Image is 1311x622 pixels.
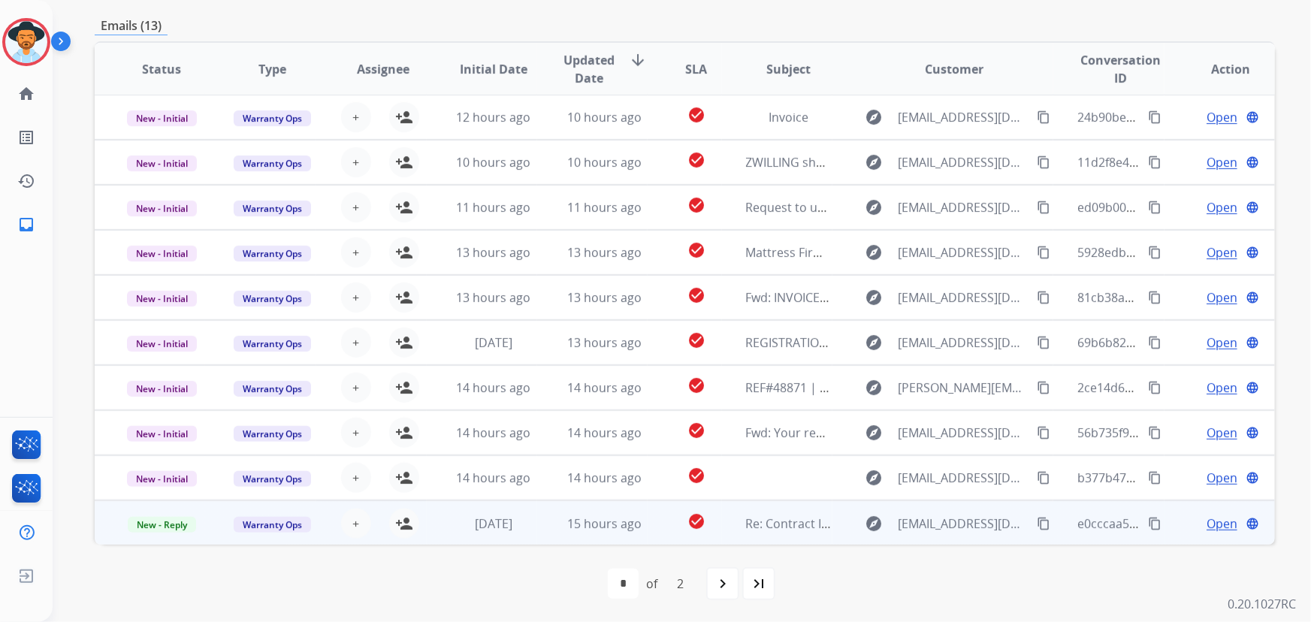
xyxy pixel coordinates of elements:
mat-icon: list_alt [17,128,35,146]
span: REGISTRATION FOR CUSTOMER: 39H141606 [PERSON_NAME] [746,334,1086,351]
mat-icon: language [1246,336,1259,349]
mat-icon: person_add [395,515,413,533]
mat-icon: content_copy [1037,381,1050,394]
mat-icon: check_circle [687,241,705,259]
mat-icon: explore [865,469,884,487]
mat-icon: check_circle [687,151,705,169]
span: New - Initial [127,110,197,126]
span: 14 hours ago [567,424,642,441]
span: [DATE] [475,334,512,351]
mat-icon: history [17,172,35,190]
span: [EMAIL_ADDRESS][DOMAIN_NAME] [899,108,1029,126]
button: + [341,509,371,539]
mat-icon: check_circle [687,331,705,349]
mat-icon: content_copy [1037,201,1050,214]
span: + [352,243,359,261]
span: Warranty Ops [234,155,311,171]
span: Open [1207,153,1237,171]
span: Warranty Ops [234,381,311,397]
mat-icon: language [1246,291,1259,304]
span: 24b90bea-1873-4bae-b1fe-6edbc731efe7 [1077,109,1306,125]
span: Subject [766,60,811,78]
span: Warranty Ops [234,246,311,261]
mat-icon: content_copy [1037,517,1050,530]
span: [EMAIL_ADDRESS][DOMAIN_NAME] [899,334,1029,352]
span: 14 hours ago [567,379,642,396]
span: New - Initial [127,246,197,261]
span: Warranty Ops [234,110,311,126]
mat-icon: check_circle [687,466,705,485]
button: + [341,282,371,313]
mat-icon: check_circle [687,376,705,394]
mat-icon: explore [865,153,884,171]
span: Initial Date [460,60,527,78]
p: Emails (13) [95,17,168,35]
mat-icon: explore [865,198,884,216]
mat-icon: content_copy [1037,336,1050,349]
span: 11d2f8e4-7405-4f92-87ff-05bb3925a1c2 [1077,154,1299,171]
mat-icon: person_add [395,108,413,126]
span: New - Initial [127,426,197,442]
span: Assignee [357,60,409,78]
button: + [341,237,371,267]
mat-icon: language [1246,426,1259,439]
mat-icon: explore [865,515,884,533]
span: + [352,469,359,487]
span: 11 hours ago [456,199,530,216]
span: ed09b00c-d40d-4bc3-9aa5-5273d999a2f2 [1077,199,1309,216]
span: Invoice [769,109,808,125]
mat-icon: check_circle [687,106,705,124]
span: New - Initial [127,381,197,397]
mat-icon: content_copy [1148,426,1161,439]
mat-icon: person_add [395,334,413,352]
mat-icon: person_add [395,288,413,306]
mat-icon: explore [865,424,884,442]
mat-icon: home [17,85,35,103]
span: + [352,288,359,306]
button: + [341,328,371,358]
span: [EMAIL_ADDRESS][DOMAIN_NAME] [899,153,1029,171]
mat-icon: check_circle [687,196,705,214]
mat-icon: content_copy [1148,336,1161,349]
span: 14 hours ago [456,470,530,486]
mat-icon: language [1246,155,1259,169]
span: 2ce14d6a-c8ae-4a82-9b44-17de1386fcaa [1077,379,1306,396]
span: Open [1207,379,1237,397]
span: 69b6b82e-9312-45f5-9e60-5b88f849ff9b [1077,334,1300,351]
span: [EMAIL_ADDRESS][DOMAIN_NAME] [899,288,1029,306]
span: 10 hours ago [456,154,530,171]
mat-icon: content_copy [1037,471,1050,485]
span: Updated Date [561,51,617,87]
mat-icon: content_copy [1148,471,1161,485]
span: [PERSON_NAME][EMAIL_ADDRESS][DOMAIN_NAME] [899,379,1029,397]
span: Open [1207,108,1237,126]
span: New - Initial [127,155,197,171]
span: New - Initial [127,336,197,352]
mat-icon: check_circle [687,286,705,304]
span: New - Reply [128,517,196,533]
mat-icon: language [1246,381,1259,394]
span: [EMAIL_ADDRESS][DOMAIN_NAME] [899,243,1029,261]
p: 0.20.1027RC [1228,595,1296,613]
mat-icon: explore [865,288,884,306]
mat-icon: language [1246,201,1259,214]
span: Re: Contract Information [746,515,887,532]
mat-icon: person_add [395,469,413,487]
span: Open [1207,424,1237,442]
span: + [352,515,359,533]
th: Action [1164,43,1275,95]
mat-icon: content_copy [1037,246,1050,259]
mat-icon: explore [865,243,884,261]
span: Open [1207,243,1237,261]
mat-icon: person_add [395,379,413,397]
span: 14 hours ago [567,470,642,486]
mat-icon: explore [865,108,884,126]
span: Type [258,60,286,78]
mat-icon: person_add [395,198,413,216]
mat-icon: language [1246,246,1259,259]
span: 14 hours ago [456,379,530,396]
span: [DATE] [475,515,512,532]
span: + [352,108,359,126]
span: 11 hours ago [567,199,642,216]
span: + [352,198,359,216]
